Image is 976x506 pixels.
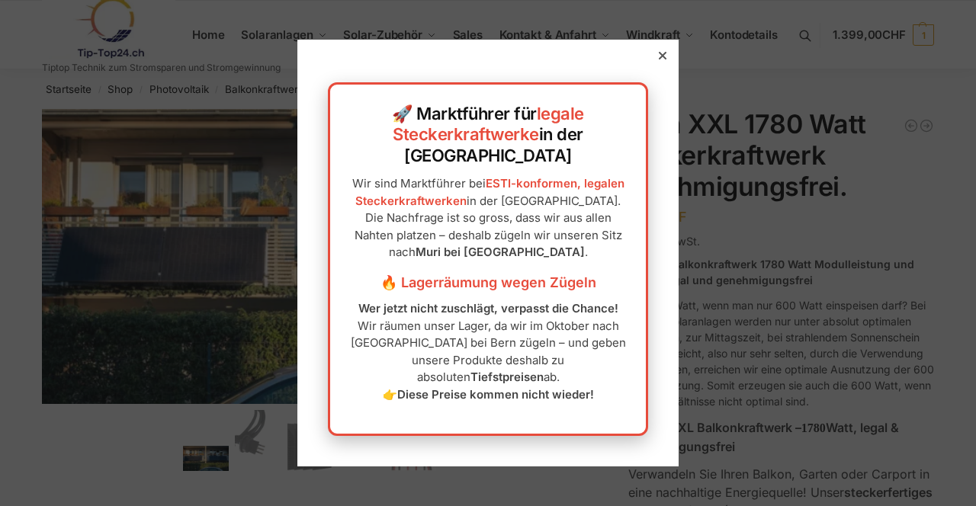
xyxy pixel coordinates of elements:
p: Wir sind Marktführer bei in der [GEOGRAPHIC_DATA]. Die Nachfrage ist so gross, dass wir aus allen... [345,175,631,261]
h2: 🚀 Marktführer für in der [GEOGRAPHIC_DATA] [345,104,631,167]
strong: Muri bei [GEOGRAPHIC_DATA] [416,245,585,259]
a: legale Steckerkraftwerke [393,104,584,145]
strong: Diese Preise kommen nicht wieder! [397,387,594,402]
a: ESTI-konformen, legalen Steckerkraftwerken [355,176,624,208]
strong: Tiefstpreisen [470,370,544,384]
h3: 🔥 Lagerräumung wegen Zügeln [345,273,631,293]
strong: Wer jetzt nicht zuschlägt, verpasst die Chance! [358,301,618,315]
p: Wir räumen unser Lager, da wir im Oktober nach [GEOGRAPHIC_DATA] bei Bern zügeln – und geben unse... [345,300,631,403]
